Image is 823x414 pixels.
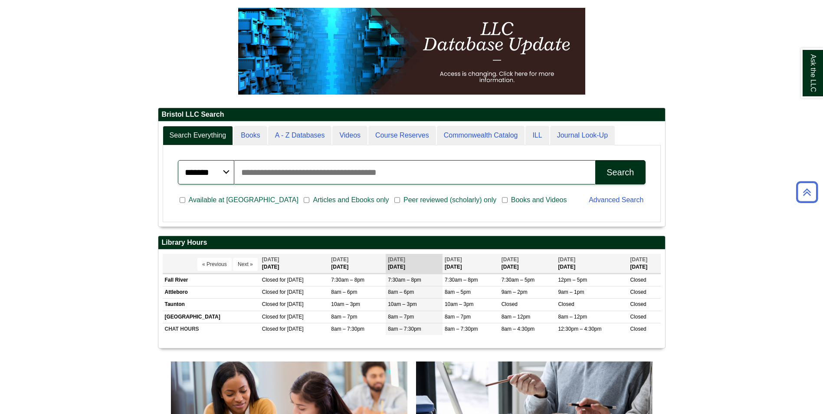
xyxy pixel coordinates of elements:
[279,277,303,283] span: for [DATE]
[163,311,260,323] td: [GEOGRAPHIC_DATA]
[234,126,267,145] a: Books
[262,301,278,307] span: Closed
[268,126,332,145] a: A - Z Databases
[279,326,303,332] span: for [DATE]
[331,301,360,307] span: 10am – 3pm
[262,289,278,295] span: Closed
[279,289,303,295] span: for [DATE]
[630,301,646,307] span: Closed
[550,126,615,145] a: Journal Look-Up
[589,196,643,204] a: Advanced Search
[331,314,357,320] span: 8am – 7pm
[502,256,519,263] span: [DATE]
[400,195,500,205] span: Peer reviewed (scholarly) only
[163,299,260,311] td: Taunton
[793,186,821,198] a: Back to Top
[262,277,278,283] span: Closed
[508,195,571,205] span: Books and Videos
[262,256,279,263] span: [DATE]
[558,326,601,332] span: 12:30pm – 4:30pm
[394,196,400,204] input: Peer reviewed (scholarly) only
[445,314,471,320] span: 8am – 7pm
[368,126,436,145] a: Course Reserves
[502,301,518,307] span: Closed
[502,277,535,283] span: 7:30am – 5pm
[445,277,478,283] span: 7:30am – 8pm
[445,301,474,307] span: 10am – 3pm
[163,323,260,335] td: CHAT HOURS
[630,289,646,295] span: Closed
[158,108,665,122] h2: Bristol LLC Search
[331,326,364,332] span: 8am – 7:30pm
[443,254,499,273] th: [DATE]
[388,314,414,320] span: 8am – 7pm
[386,254,443,273] th: [DATE]
[558,277,587,283] span: 12pm – 5pm
[279,301,303,307] span: for [DATE]
[630,314,646,320] span: Closed
[388,301,417,307] span: 10am – 3pm
[262,314,278,320] span: Closed
[502,196,508,204] input: Books and Videos
[388,256,405,263] span: [DATE]
[525,126,549,145] a: ILL
[163,126,233,145] a: Search Everything
[238,8,585,95] img: HTML tutorial
[502,314,531,320] span: 8am – 12pm
[233,258,258,271] button: Next »
[628,254,660,273] th: [DATE]
[197,258,232,271] button: « Previous
[332,126,367,145] a: Videos
[163,274,260,286] td: Fall River
[558,256,575,263] span: [DATE]
[329,254,386,273] th: [DATE]
[331,256,348,263] span: [DATE]
[445,289,471,295] span: 8am – 5pm
[158,236,665,250] h2: Library Hours
[309,195,392,205] span: Articles and Ebooks only
[445,256,462,263] span: [DATE]
[388,277,421,283] span: 7:30am – 8pm
[304,196,309,204] input: Articles and Ebooks only
[388,326,421,332] span: 8am – 7:30pm
[185,195,302,205] span: Available at [GEOGRAPHIC_DATA]
[502,289,528,295] span: 9am – 2pm
[437,126,525,145] a: Commonwealth Catalog
[558,301,574,307] span: Closed
[595,160,645,184] button: Search
[279,314,303,320] span: for [DATE]
[331,289,357,295] span: 8am – 6pm
[630,326,646,332] span: Closed
[630,277,646,283] span: Closed
[163,286,260,299] td: Attleboro
[556,254,628,273] th: [DATE]
[502,326,535,332] span: 8am – 4:30pm
[607,168,634,177] div: Search
[180,196,185,204] input: Available at [GEOGRAPHIC_DATA]
[499,254,556,273] th: [DATE]
[558,289,584,295] span: 9am – 1pm
[630,256,647,263] span: [DATE]
[388,289,414,295] span: 8am – 6pm
[262,326,278,332] span: Closed
[331,277,364,283] span: 7:30am – 8pm
[558,314,587,320] span: 8am – 12pm
[445,326,478,332] span: 8am – 7:30pm
[260,254,329,273] th: [DATE]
